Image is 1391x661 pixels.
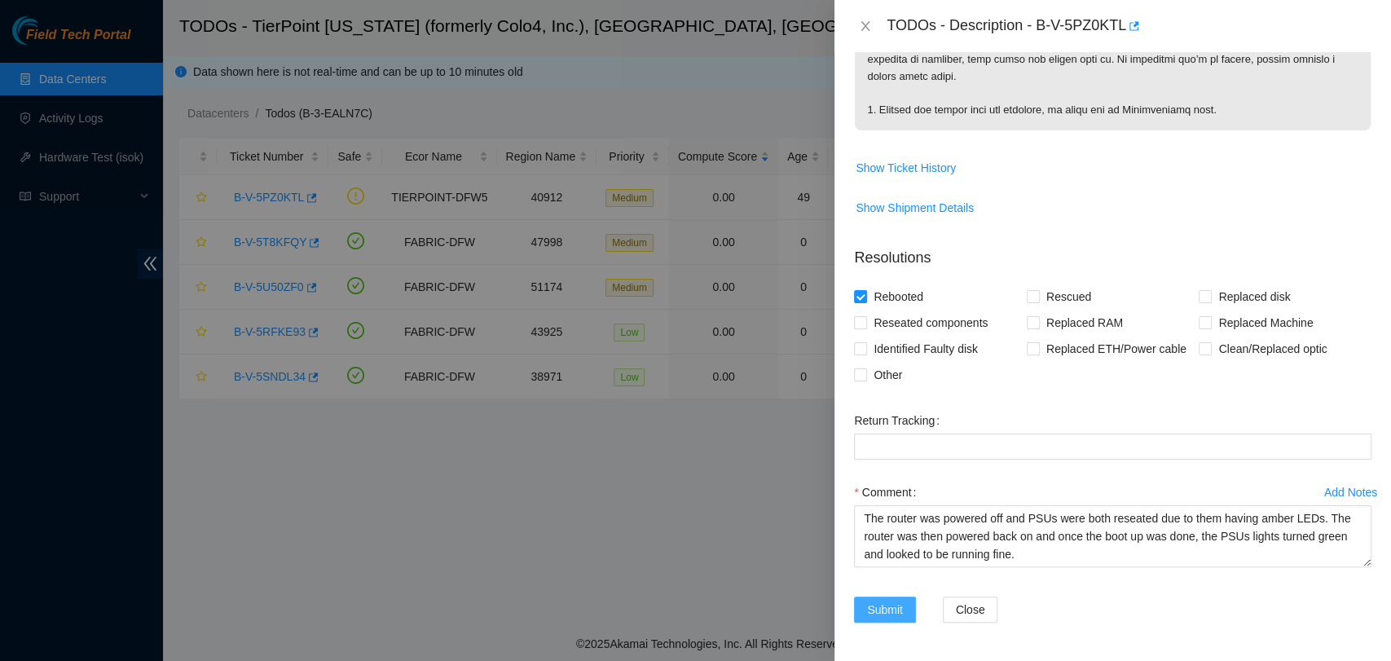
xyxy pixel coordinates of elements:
[1212,310,1319,336] span: Replaced Machine
[1323,479,1378,505] button: Add Notes
[1212,284,1296,310] span: Replaced disk
[956,601,985,619] span: Close
[854,408,946,434] label: Return Tracking
[854,434,1371,460] input: Return Tracking
[867,284,930,310] span: Rebooted
[1040,284,1098,310] span: Rescued
[854,597,916,623] button: Submit
[1212,336,1333,362] span: Clean/Replaced optic
[855,195,975,221] button: Show Shipment Details
[854,19,877,34] button: Close
[867,601,903,619] span: Submit
[854,234,1371,269] p: Resolutions
[867,310,994,336] span: Reseated components
[1324,487,1377,498] div: Add Notes
[854,479,922,505] label: Comment
[855,155,957,181] button: Show Ticket History
[856,199,974,217] span: Show Shipment Details
[867,362,909,388] span: Other
[1040,310,1129,336] span: Replaced RAM
[943,597,998,623] button: Close
[887,13,1371,39] div: TODOs - Description - B-V-5PZ0KTL
[854,505,1371,567] textarea: Comment
[856,159,956,177] span: Show Ticket History
[859,20,872,33] span: close
[1040,336,1193,362] span: Replaced ETH/Power cable
[867,336,984,362] span: Identified Faulty disk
